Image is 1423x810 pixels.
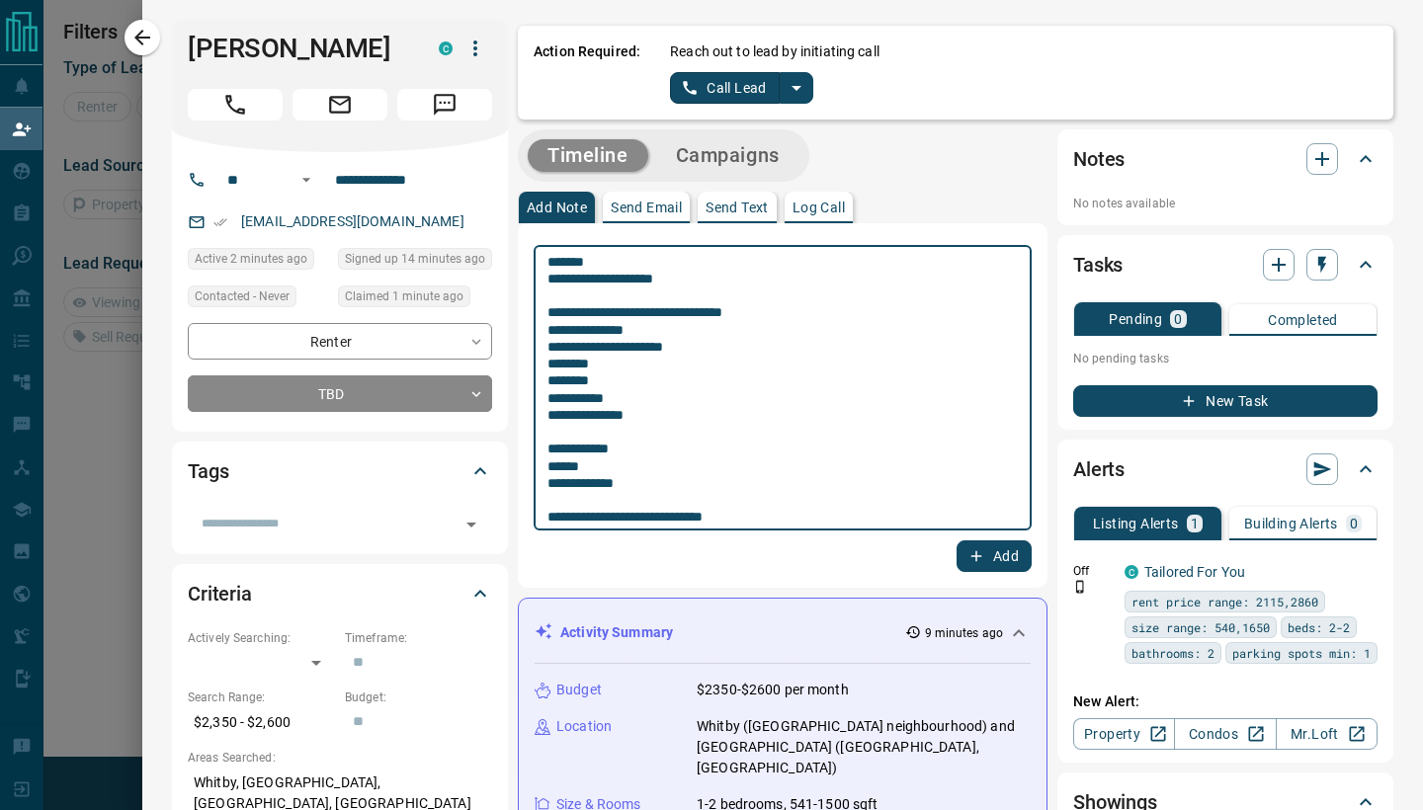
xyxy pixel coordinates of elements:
p: No pending tasks [1073,344,1378,373]
span: Message [397,89,492,121]
a: Condos [1174,718,1276,750]
div: condos.ca [1125,565,1138,579]
p: Timeframe: [345,629,492,647]
p: Whitby ([GEOGRAPHIC_DATA] neighbourhood) and [GEOGRAPHIC_DATA] ([GEOGRAPHIC_DATA], [GEOGRAPHIC_DA... [697,716,1031,778]
h1: [PERSON_NAME] [188,33,409,64]
h2: Criteria [188,578,252,609]
button: New Task [1073,385,1378,417]
p: Areas Searched: [188,749,492,767]
p: Actively Searching: [188,629,335,647]
p: Off [1073,562,1113,580]
span: Email [293,89,387,121]
h2: Tasks [1073,249,1123,281]
a: Property [1073,718,1175,750]
p: Completed [1268,313,1338,327]
button: Add [957,540,1032,572]
p: No notes available [1073,195,1378,212]
p: New Alert: [1073,691,1378,712]
div: split button [670,72,813,104]
a: [EMAIL_ADDRESS][DOMAIN_NAME] [241,213,464,229]
p: Action Required: [534,41,640,104]
span: Signed up 14 minutes ago [345,249,485,269]
div: Alerts [1073,445,1378,493]
h2: Tags [188,455,228,487]
div: TBD [188,375,492,412]
span: parking spots min: 1 [1232,643,1371,663]
p: Log Call [793,201,845,214]
div: Activity Summary9 minutes ago [535,614,1031,651]
button: Open [458,511,485,538]
span: Claimed 1 minute ago [345,286,463,306]
p: Building Alerts [1244,517,1338,530]
div: condos.ca [439,41,453,55]
p: $2350-$2600 per month [697,680,849,700]
div: Sun Oct 12 2025 [338,285,492,313]
p: Pending [1109,312,1162,326]
button: Call Lead [670,72,780,104]
svg: Push Notification Only [1073,580,1087,594]
p: 1 [1191,517,1199,530]
div: Renter [188,323,492,360]
p: Budget [556,680,602,700]
h2: Notes [1073,143,1125,175]
p: 9 minutes ago [925,624,1003,642]
div: Sun Oct 12 2025 [338,248,492,276]
h2: Alerts [1073,453,1125,485]
span: size range: 540,1650 [1131,617,1270,637]
p: Send Email [611,201,682,214]
span: Call [188,89,283,121]
div: Tags [188,447,492,495]
div: Sun Oct 12 2025 [188,248,328,276]
p: Reach out to lead by initiating call [670,41,879,62]
p: Send Text [706,201,769,214]
div: Tasks [1073,241,1378,288]
p: Budget: [345,688,492,706]
p: Listing Alerts [1093,517,1179,530]
p: Add Note [527,201,587,214]
span: rent price range: 2115,2860 [1131,592,1318,611]
svg: Email Verified [213,215,227,229]
span: Active 2 minutes ago [195,249,307,269]
button: Open [294,168,318,192]
p: Activity Summary [560,622,673,643]
span: Contacted - Never [195,286,290,306]
p: $2,350 - $2,600 [188,706,335,739]
a: Tailored For You [1144,564,1245,580]
div: Criteria [188,570,492,617]
button: Campaigns [656,139,799,172]
div: Notes [1073,135,1378,183]
span: bathrooms: 2 [1131,643,1214,663]
p: Location [556,716,612,737]
p: Search Range: [188,688,335,706]
button: Timeline [528,139,648,172]
p: 0 [1174,312,1182,326]
span: beds: 2-2 [1288,617,1350,637]
a: Mr.Loft [1276,718,1378,750]
p: 0 [1350,517,1358,530]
